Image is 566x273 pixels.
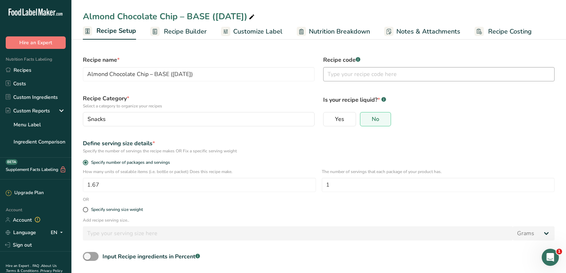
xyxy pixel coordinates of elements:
a: Notes & Attachments [384,24,460,40]
label: Recipe Category [83,94,315,109]
a: Nutrition Breakdown [297,24,370,40]
label: Recipe name [83,56,315,64]
div: Specify serving size weight [91,207,143,212]
span: Snacks [87,115,106,123]
p: Select a category to organize your recipes [83,103,315,109]
span: No [372,116,379,123]
div: Almond Chocolate Chip – BASE ([DATE]) [83,10,256,23]
a: Recipe Setup [83,23,136,40]
p: How many units of sealable items (i.e. bottle or packet) Does this recipe make. [83,168,316,175]
div: Define serving size details [83,139,555,148]
label: Recipe code [323,56,555,64]
div: Specify the number of servings the recipe makes OR Fix a specific serving weight [83,148,555,154]
div: BETA [6,159,17,165]
div: Upgrade Plan [6,189,44,197]
span: Customize Label [233,27,282,36]
span: Recipe Costing [488,27,532,36]
input: Type your recipe name here [83,67,315,81]
span: Recipe Builder [164,27,207,36]
p: Add recipe serving size.. [83,217,555,223]
div: Custom Reports [6,107,50,115]
iframe: Intercom live chat [542,249,559,266]
span: Notes & Attachments [396,27,460,36]
p: The number of servings that each package of your product has. [322,168,555,175]
a: Language [6,226,36,239]
span: 1 [556,249,562,254]
button: Hire an Expert [6,36,66,49]
a: FAQ . [32,263,41,268]
span: Specify number of packages and servings [88,160,170,165]
span: Nutrition Breakdown [309,27,370,36]
button: Snacks [83,112,315,126]
div: OR [79,196,93,203]
a: Recipe Costing [475,24,532,40]
span: Recipe Setup [96,26,136,36]
div: EN [51,228,66,237]
span: Yes [335,116,344,123]
input: Type your serving size here [83,226,513,241]
div: Input Recipe ingredients in Percent [102,252,200,261]
a: Recipe Builder [150,24,207,40]
input: Type your recipe code here [323,67,555,81]
a: Customize Label [221,24,282,40]
p: Is your recipe liquid? [323,94,555,104]
a: Hire an Expert . [6,263,31,268]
